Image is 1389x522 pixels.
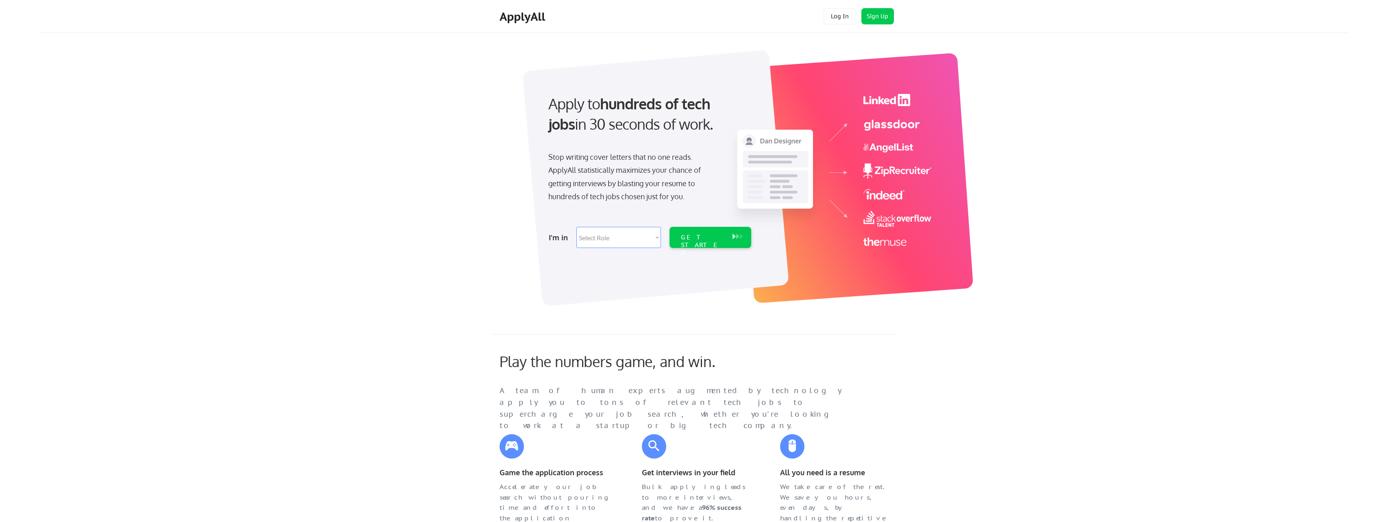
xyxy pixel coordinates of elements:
div: A team of human experts augmented by technology apply you to tons of relevant tech jobs to superc... [500,385,857,432]
button: Sign Up [861,8,894,24]
strong: hundreds of tech jobs [548,94,714,133]
div: All you need is a resume [780,467,890,478]
button: Log In [824,8,856,24]
div: Apply to in 30 seconds of work. [548,94,748,135]
div: GET STARTED [681,233,724,257]
div: Stop writing cover letters that no one reads. ApplyAll statistically maximizes your chance of get... [548,150,715,203]
div: I'm in [549,231,572,244]
div: ApplyAll [500,10,548,24]
div: Get interviews in your field [642,467,752,478]
div: Play the numbers game, and win. [500,352,752,370]
div: Game the application process [500,467,609,478]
